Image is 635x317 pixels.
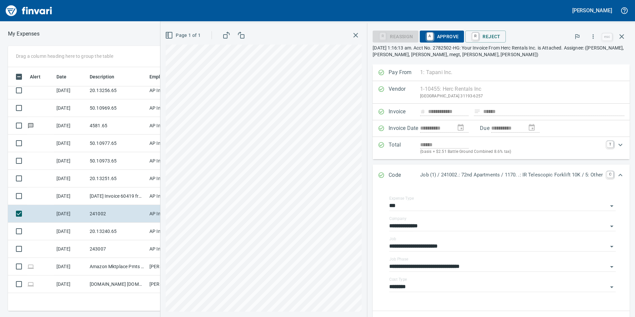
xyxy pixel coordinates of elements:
button: Open [607,262,616,271]
button: More [586,29,600,44]
td: 243007 [87,240,147,258]
td: [DOMAIN_NAME] [DOMAIN_NAME][URL] WA [87,275,147,293]
td: 20.13251.65 [87,170,147,187]
td: [PERSON_NAME] [147,275,197,293]
p: Job (1) / 241002.: 72nd Apartments / 1170. .: IR Telescopic Forklift 10K / 5: Other [420,171,603,179]
span: Has messages [27,123,34,128]
span: Online transaction [27,282,34,286]
span: Reject [471,31,500,42]
span: Alert [30,73,49,81]
td: 4581.65 [87,117,147,135]
a: A [427,33,433,40]
button: Flag [570,29,585,44]
td: [DATE] [54,117,87,135]
span: Page 1 of 1 [166,31,201,40]
p: (basis + $2.51 Battle Ground Combined 8.6% tax) [420,149,603,155]
a: C [607,171,613,178]
button: Open [607,201,616,211]
span: Description [90,73,123,81]
img: Finvari [4,3,54,19]
p: Code [389,171,420,180]
button: Open [607,282,616,292]
p: [DATE] 1:16:13 am. Acct No. 2782502-HG: Your Invoice From Herc Rentals Inc. is Attached. Assignee... [373,45,630,58]
div: Expand [373,164,630,186]
td: [DATE] [54,170,87,187]
td: 20.13240.65 [87,223,147,240]
span: Online transaction [27,264,34,268]
span: Alert [30,73,41,81]
td: [DATE] [54,135,87,152]
label: Cost Type [389,277,407,281]
span: Approve [425,31,459,42]
nav: breadcrumb [8,30,40,38]
a: esc [602,33,612,41]
td: AP Invoices [147,170,197,187]
label: Company [389,217,407,221]
td: AP Invoices [147,240,197,258]
span: Employee [149,73,179,81]
td: [DATE] [54,99,87,117]
td: [DATE] [54,82,87,99]
td: AP Invoices [147,99,197,117]
span: Employee [149,73,171,81]
div: Expand [373,137,630,159]
td: [DATE] [54,152,87,170]
td: [DATE] [54,258,87,275]
td: [DATE] [54,240,87,258]
td: [DATE] Invoice 60419 from [PERSON_NAME] Lumber Co (1-10777) [87,187,147,205]
td: [DATE] [54,275,87,293]
td: 50.10977.65 [87,135,147,152]
td: AP Invoices [147,152,197,170]
td: [DATE] [54,223,87,240]
label: Job Phase [389,257,408,261]
td: 50.10969.65 [87,99,147,117]
button: RReject [465,31,505,43]
td: AP Invoices [147,205,197,223]
td: AP Invoices [147,117,197,135]
button: AApprove [420,31,464,43]
span: Date [56,73,75,81]
td: [PERSON_NAME] [147,258,197,275]
span: Description [90,73,115,81]
a: R [472,33,479,40]
label: Expense Type [389,196,414,200]
td: [DATE] [54,187,87,205]
td: 20.13256.65 [87,82,147,99]
td: AP Invoices [147,135,197,152]
div: Reassign [373,33,418,39]
td: AP Invoices [147,187,197,205]
button: [PERSON_NAME] [571,5,614,16]
p: My Expenses [8,30,40,38]
p: Total [389,141,420,155]
button: Open [607,242,616,251]
td: 241002 [87,205,147,223]
label: Job [389,237,396,241]
a: T [607,141,613,148]
button: Open [607,222,616,231]
span: Date [56,73,67,81]
td: 50.10973.65 [87,152,147,170]
td: [DATE] [54,205,87,223]
span: Close invoice [600,29,630,45]
td: AP Invoices [147,82,197,99]
td: AP Invoices [147,223,197,240]
h5: [PERSON_NAME] [572,7,612,14]
button: Page 1 of 1 [164,29,203,42]
td: Amazon Mktplace Pmts [DOMAIN_NAME][URL] WA [87,258,147,275]
p: Drag a column heading here to group the table [16,53,113,59]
